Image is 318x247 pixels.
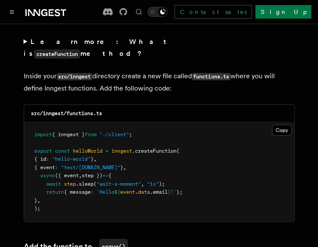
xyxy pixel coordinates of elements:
span: data [138,189,150,195]
button: Toggle navigation [7,7,17,17]
span: { id [34,156,46,162]
span: step [64,181,76,187]
span: `Hello [97,189,114,195]
span: from [85,132,97,137]
span: : [91,189,94,195]
span: } [91,156,94,162]
span: { inngest } [52,132,85,137]
span: , [79,173,82,178]
span: return [46,189,64,195]
span: = [105,148,108,154]
span: event [120,189,135,195]
span: } [168,189,171,195]
button: Toggle dark mode [147,7,168,17]
summary: Learn more: What iscreateFunctionmethod? [24,36,295,60]
span: async [40,173,55,178]
span: ( [94,181,97,187]
span: : [55,165,58,170]
span: ({ event [55,173,79,178]
span: ; [129,132,132,137]
span: , [123,165,126,170]
span: , [141,181,144,187]
span: const [55,148,70,154]
a: Sign Up [255,5,311,19]
span: { message [64,189,91,195]
span: "1s" [147,181,159,187]
span: }; [177,189,183,195]
span: !` [171,189,177,195]
span: } [120,165,123,170]
span: await [46,181,61,187]
span: : [46,156,49,162]
span: ( [177,148,180,154]
span: , [37,198,40,203]
span: "wait-a-moment" [97,181,141,187]
span: .createFunction [132,148,177,154]
span: , [94,156,97,162]
code: createFunction [34,49,80,59]
span: export [34,148,52,154]
span: ); [34,206,40,211]
span: "./client" [100,132,129,137]
code: src/inngest/functions.ts [31,110,102,116]
a: Contact sales [174,5,252,19]
span: . [135,189,138,195]
span: .sleep [76,181,94,187]
span: import [34,132,52,137]
span: "test/[DOMAIN_NAME]" [61,165,120,170]
strong: Learn more: What is method? [24,38,170,58]
span: => [102,173,108,178]
button: Find something... [134,7,144,17]
span: inngest [111,148,132,154]
p: Inside your directory create a new file called where you will define Inngest functions. Add the f... [24,70,295,94]
span: step }) [82,173,102,178]
span: { event [34,165,55,170]
span: helloWorld [73,148,102,154]
span: { [108,173,111,178]
code: functions.ts [192,73,230,80]
span: .email [150,189,168,195]
code: src/inngest [57,73,92,80]
button: Copy [272,125,292,136]
span: "hello-world" [52,156,91,162]
span: } [34,198,37,203]
span: ); [159,181,165,187]
span: ${ [114,189,120,195]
